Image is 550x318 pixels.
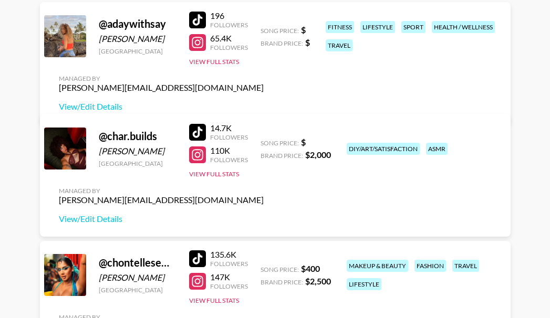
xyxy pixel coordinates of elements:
div: 110K [210,145,248,156]
span: Brand Price: [261,39,303,47]
div: 135.6K [210,249,248,260]
span: Brand Price: [261,278,303,286]
div: 196 [210,10,248,21]
div: Followers [210,260,248,268]
span: Song Price: [261,266,299,273]
div: 14.7K [210,123,248,133]
div: Followers [210,21,248,29]
strong: $ 400 [301,263,320,273]
div: travel [452,260,479,272]
button: View Full Stats [189,58,239,66]
strong: $ [301,137,306,147]
span: Song Price: [261,27,299,35]
div: [PERSON_NAME][EMAIL_ADDRESS][DOMAIN_NAME] [59,195,264,205]
div: Followers [210,156,248,164]
div: sport [401,21,426,33]
button: View Full Stats [189,170,239,178]
div: Managed By [59,187,264,195]
span: Brand Price: [261,152,303,160]
strong: $ [301,25,306,35]
div: health / wellness [432,21,495,33]
strong: $ 2,000 [305,150,331,160]
div: [PERSON_NAME] [99,34,177,44]
div: asmr [426,143,448,155]
div: 147K [210,272,248,282]
span: Song Price: [261,139,299,147]
strong: $ [305,37,310,47]
div: @ char.builds [99,130,177,143]
div: lifestyle [347,278,381,290]
div: Followers [210,44,248,51]
div: [PERSON_NAME] [99,146,177,156]
div: makeup & beauty [347,260,408,272]
div: Managed By [59,75,264,82]
button: View Full Stats [189,296,239,304]
div: fashion [414,260,446,272]
div: 65.4K [210,33,248,44]
div: fitness [326,21,354,33]
div: [GEOGRAPHIC_DATA] [99,160,177,167]
a: View/Edit Details [59,214,264,224]
strong: $ 2,500 [305,276,331,286]
div: @ chontellesewett [99,256,177,269]
div: diy/art/satisfaction [347,143,420,155]
a: View/Edit Details [59,101,264,112]
div: [PERSON_NAME][EMAIL_ADDRESS][DOMAIN_NAME] [59,82,264,93]
div: Followers [210,133,248,141]
div: Followers [210,282,248,290]
div: @ adaywithsay [99,17,177,30]
div: [GEOGRAPHIC_DATA] [99,47,177,55]
div: lifestyle [360,21,395,33]
div: [PERSON_NAME] [99,272,177,283]
div: travel [326,39,352,51]
div: [GEOGRAPHIC_DATA] [99,286,177,294]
